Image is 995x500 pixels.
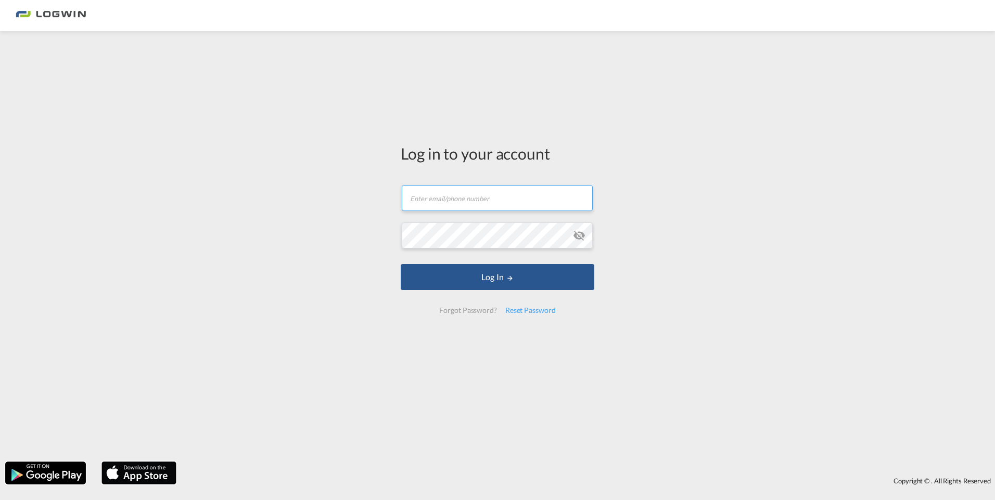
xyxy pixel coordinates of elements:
[573,229,585,242] md-icon: icon-eye-off
[435,301,501,320] div: Forgot Password?
[401,264,594,290] button: LOGIN
[100,460,177,485] img: apple.png
[4,460,87,485] img: google.png
[16,4,86,28] img: 2761ae10d95411efa20a1f5e0282d2d7.png
[401,142,594,164] div: Log in to your account
[402,185,593,211] input: Enter email/phone number
[182,472,995,490] div: Copyright © . All Rights Reserved
[501,301,560,320] div: Reset Password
